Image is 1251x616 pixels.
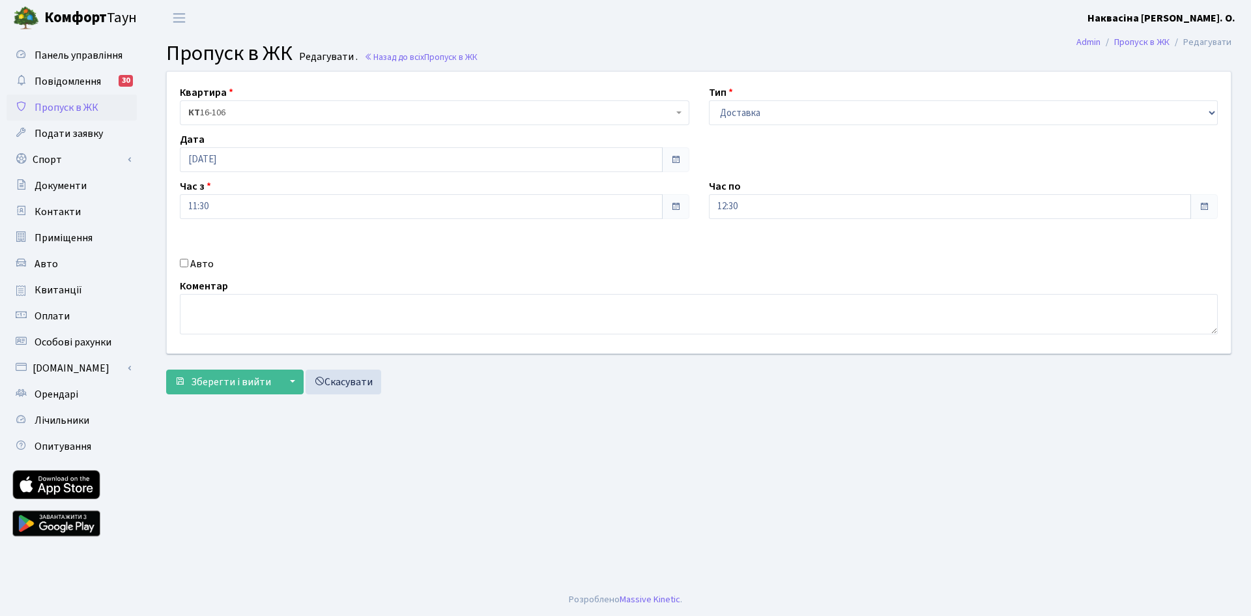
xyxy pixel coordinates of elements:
[35,231,93,245] span: Приміщення
[620,593,680,606] a: Massive Kinetic
[13,5,39,31] img: logo.png
[7,42,137,68] a: Панель управління
[191,375,271,389] span: Зберегти і вийти
[7,95,137,121] a: Пропуск в ЖК
[709,85,733,100] label: Тип
[188,106,200,119] b: КТ
[7,277,137,303] a: Квитанції
[35,48,122,63] span: Панель управління
[1076,35,1100,49] a: Admin
[166,38,293,68] span: Пропуск в ЖК
[569,593,682,607] div: Розроблено .
[7,147,137,173] a: Спорт
[119,75,133,87] div: 30
[7,199,137,225] a: Контакти
[35,283,82,297] span: Квитанції
[1170,35,1231,50] li: Редагувати
[180,85,233,100] label: Квартира
[296,51,358,63] small: Редагувати .
[7,173,137,199] a: Документи
[35,74,101,89] span: Повідомлення
[35,205,81,219] span: Контакти
[709,179,741,194] label: Час по
[1087,11,1235,25] b: Наквасіна [PERSON_NAME]. О.
[7,407,137,433] a: Лічильники
[35,257,58,271] span: Авто
[44,7,137,29] span: Таун
[35,309,70,323] span: Оплати
[7,303,137,329] a: Оплати
[7,251,137,277] a: Авто
[7,225,137,251] a: Приміщення
[166,370,280,394] button: Зберегти і вийти
[7,355,137,381] a: [DOMAIN_NAME]
[306,370,381,394] a: Скасувати
[1114,35,1170,49] a: Пропуск в ЖК
[44,7,107,28] b: Комфорт
[7,121,137,147] a: Подати заявку
[424,51,478,63] span: Пропуск в ЖК
[35,335,111,349] span: Особові рахунки
[364,51,478,63] a: Назад до всіхПропуск в ЖК
[35,439,91,454] span: Опитування
[7,329,137,355] a: Особові рахунки
[7,433,137,460] a: Опитування
[180,132,205,147] label: Дата
[180,278,228,294] label: Коментар
[35,179,87,193] span: Документи
[1057,29,1251,56] nav: breadcrumb
[180,100,689,125] span: <b>КТ</b>&nbsp;&nbsp;&nbsp;&nbsp;16-106
[1087,10,1235,26] a: Наквасіна [PERSON_NAME]. О.
[163,7,195,29] button: Переключити навігацію
[190,256,214,272] label: Авто
[35,100,98,115] span: Пропуск в ЖК
[7,381,137,407] a: Орендарі
[7,68,137,95] a: Повідомлення30
[35,413,89,428] span: Лічильники
[35,387,78,402] span: Орендарі
[35,126,103,141] span: Подати заявку
[188,106,673,119] span: <b>КТ</b>&nbsp;&nbsp;&nbsp;&nbsp;16-106
[180,179,211,194] label: Час з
